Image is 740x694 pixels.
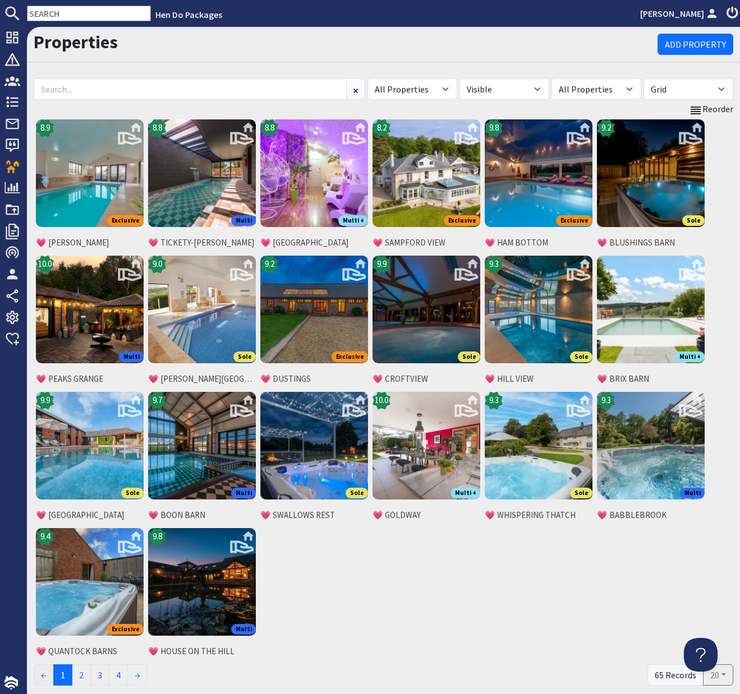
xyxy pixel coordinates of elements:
[689,102,733,117] a: Reorder
[258,390,370,526] a: 💗 SWALLOWS REST's iconSole💗 SWALLOWS REST
[370,390,482,526] a: 💗 GOLDWAY's icon10.0Multi +💗 GOLDWAY
[148,645,256,658] span: 💗 HOUSE ON THE HILL
[260,256,368,363] img: 💗 DUSTINGS's icon
[375,394,388,407] span: 10.0
[485,256,592,363] img: 💗 HILL VIEW's icon
[640,7,720,20] a: [PERSON_NAME]
[107,624,144,635] span: Exclusive
[485,373,592,386] span: 💗 HILL VIEW
[489,122,499,135] span: 9.8
[485,119,592,227] img: 💗 HAM BOTTOM's icon
[153,394,162,407] span: 9.7
[485,237,592,249] span: 💗 HAM BOTTOM
[373,392,480,499] img: 💗 GOLDWAY's icon
[595,253,707,390] a: 💗 BRIX BARN's iconMulti +💗 BRIX BARN
[260,509,368,522] span: 💗 SWALLOWS REST
[148,528,256,636] img: 💗 HOUSE ON THE HILL's icon
[146,253,258,390] a: 💗 BERRY HOUSE's icon9.0Sole💗 [PERSON_NAME][GEOGRAPHIC_DATA]
[597,237,705,249] span: 💗 BLUSHINGS BARN
[373,119,480,227] img: 💗 SAMPFORD VIEW's icon
[597,256,705,363] img: 💗 BRIX BARN's icon
[36,119,144,227] img: 💗 THORNCOMBE's icon
[595,390,707,526] a: 💗 BABBLEBROOK's icon9.3Multi💗 BABBLEBROOK
[482,253,595,390] a: 💗 HILL VIEW's icon9.3Sole💗 HILL VIEW
[36,256,144,363] img: 💗 PEAKS GRANGE's icon
[36,237,144,249] span: 💗 [PERSON_NAME]
[38,258,52,271] span: 10.0
[34,117,146,253] a: 💗 THORNCOMBE's icon8.9Exclusive💗 [PERSON_NAME]
[265,122,274,135] span: 8.8
[595,117,707,253] a: 💗 BLUSHINGS BARN's icon9.2Sole💗 BLUSHINGS BARN
[482,390,595,526] a: 💗 WHISPERING THATCH's icon9.3Sole💗 WHISPERING THATCH
[231,488,256,498] span: Multi
[570,488,592,498] span: Sole
[148,373,256,386] span: 💗 [PERSON_NAME][GEOGRAPHIC_DATA]
[489,258,499,271] span: 9.3
[90,664,109,686] a: 3
[485,509,592,522] span: 💗 WHISPERING THATCH
[675,351,705,362] span: Multi +
[40,122,50,135] span: 8.9
[444,215,480,226] span: Exclusive
[680,488,705,498] span: Multi
[231,215,256,226] span: Multi
[370,117,482,253] a: 💗 SAMPFORD VIEW's icon8.2Exclusive💗 SAMPFORD VIEW
[127,664,148,686] a: →
[370,253,482,390] a: 💗 CROFTVIEW's icon9.9Sole💗 CROFTVIEW
[155,9,222,20] a: Hen Do Packages
[570,351,592,362] span: Sole
[72,664,91,686] a: 2
[153,530,162,543] span: 9.8
[260,392,368,499] img: 💗 SWALLOWS REST's icon
[485,392,592,499] img: 💗 WHISPERING THATCH's icon
[107,215,144,226] span: Exclusive
[4,676,18,690] img: staytech_i_w-64f4e8e9ee0a9c174fd5317b4b171b261742d2d393467e5bdba4413f4f884c10.svg
[556,215,592,226] span: Exclusive
[458,351,480,362] span: Sole
[260,373,368,386] span: 💗 DUSTINGS
[373,256,480,363] img: 💗 CROFTVIEW's icon
[40,530,50,543] span: 9.4
[148,119,256,227] img: 💗 TICKETY-BOO's icon
[377,122,387,135] span: 8.2
[34,253,146,390] a: 💗 PEAKS GRANGE's icon10.0Multi💗 PEAKS GRANGE
[597,392,705,499] img: 💗 BABBLEBROOK's icon
[40,394,50,407] span: 9.9
[27,6,151,21] input: SEARCH
[148,392,256,499] img: 💗 BOON BARN's icon
[373,509,480,522] span: 💗 GOLDWAY
[148,509,256,522] span: 💗 BOON BARN
[377,258,387,271] span: 9.9
[109,664,128,686] a: 4
[36,509,144,522] span: 💗 [GEOGRAPHIC_DATA]
[119,351,144,362] span: Multi
[332,351,368,362] span: Exclusive
[146,390,258,526] a: 💗 BOON BARN's icon9.7Multi💗 BOON BARN
[148,256,256,363] img: 💗 BERRY HOUSE's icon
[373,373,480,386] span: 💗 CROFTVIEW
[647,664,704,686] div: 65 Records
[684,638,718,672] iframe: Toggle Customer Support
[489,394,499,407] span: 9.3
[451,488,480,498] span: Multi +
[146,117,258,253] a: 💗 TICKETY-BOO's icon8.8Multi💗 TICKETY-[PERSON_NAME]
[153,122,162,135] span: 8.8
[258,253,370,390] a: 💗 DUSTINGS's icon9.2Exclusive💗 DUSTINGS
[231,624,256,635] span: Multi
[34,390,146,526] a: 💗 RIDGEVIEW's icon9.9Sole💗 [GEOGRAPHIC_DATA]
[258,117,370,253] a: 💗 PALOOZA TOWNHOUSE's icon8.8Multi +💗 [GEOGRAPHIC_DATA]
[601,394,611,407] span: 9.3
[121,488,144,498] span: Sole
[146,526,258,662] a: 💗 HOUSE ON THE HILL's icon9.8Multi💗 HOUSE ON THE HILL
[34,526,146,662] a: 💗 QUANTOCK BARNS's icon9.4Exclusive💗 QUANTOCK BARNS
[597,509,705,522] span: 💗 BABBLEBROOK
[260,237,368,249] span: 💗 [GEOGRAPHIC_DATA]
[265,258,274,271] span: 9.2
[34,31,118,53] a: Properties
[338,215,368,226] span: Multi +
[682,215,705,226] span: Sole
[34,78,347,100] input: Search...
[36,392,144,499] img: 💗 RIDGEVIEW's icon
[53,664,72,686] span: 1
[148,237,256,249] span: 💗 TICKETY-[PERSON_NAME]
